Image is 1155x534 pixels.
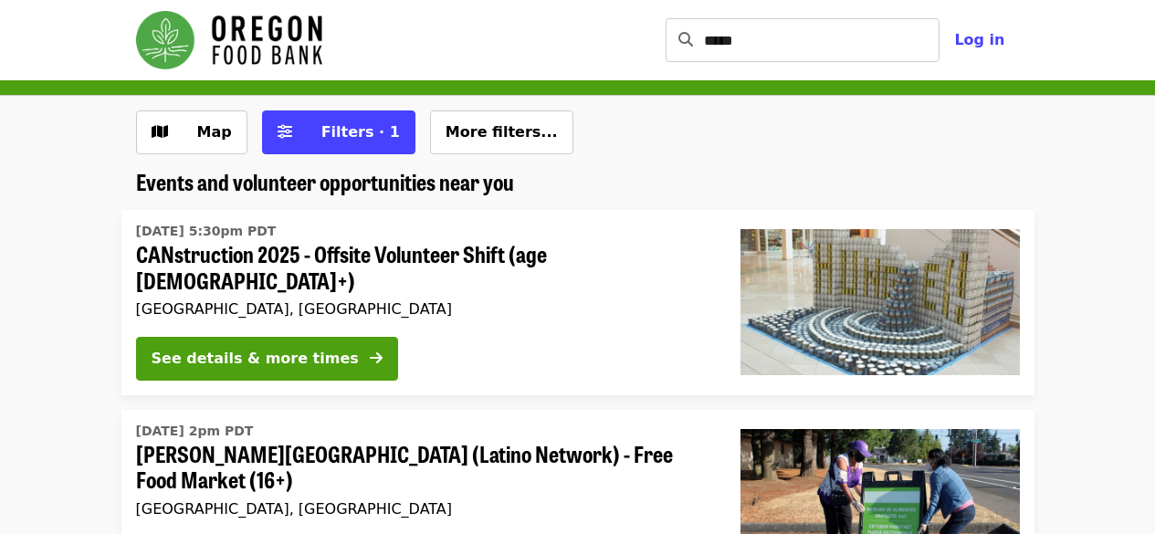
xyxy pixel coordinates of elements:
[152,348,359,370] div: See details & more times
[446,123,558,141] span: More filters...
[136,500,711,518] div: [GEOGRAPHIC_DATA], [GEOGRAPHIC_DATA]
[136,241,711,294] span: CANstruction 2025 - Offsite Volunteer Shift (age [DEMOGRAPHIC_DATA]+)
[678,31,693,48] i: search icon
[136,337,398,381] button: See details & more times
[136,441,711,494] span: [PERSON_NAME][GEOGRAPHIC_DATA] (Latino Network) - Free Food Market (16+)
[430,110,573,154] button: More filters...
[197,123,232,141] span: Map
[152,123,168,141] i: map icon
[136,110,247,154] button: Show map view
[940,22,1019,58] button: Log in
[136,300,711,318] div: [GEOGRAPHIC_DATA], [GEOGRAPHIC_DATA]
[121,210,1034,395] a: See details for "CANstruction 2025 - Offsite Volunteer Shift (age 16+)"
[370,350,383,367] i: arrow-right icon
[278,123,292,141] i: sliders-h icon
[136,422,254,441] time: [DATE] 2pm PDT
[136,222,277,241] time: [DATE] 5:30pm PDT
[740,229,1020,375] img: CANstruction 2025 - Offsite Volunteer Shift (age 16+) organized by Oregon Food Bank
[321,123,400,141] span: Filters · 1
[136,11,322,69] img: Oregon Food Bank - Home
[136,165,514,197] span: Events and volunteer opportunities near you
[262,110,415,154] button: Filters (1 selected)
[954,31,1004,48] span: Log in
[704,18,940,62] input: Search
